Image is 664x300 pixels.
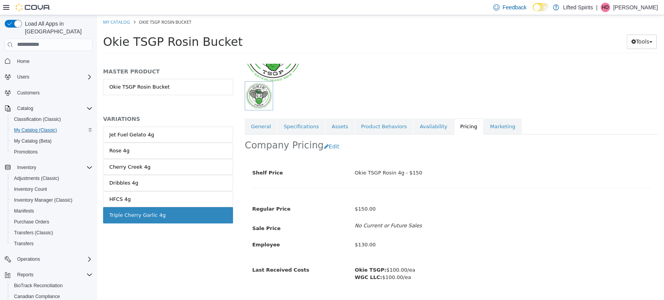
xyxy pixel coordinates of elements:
button: Manifests [8,206,96,216]
button: Transfers [8,238,96,249]
button: Operations [2,254,96,265]
a: BioTrack Reconciliation [11,281,66,290]
button: My Catalog (Beta) [8,136,96,147]
span: Operations [14,255,93,264]
p: Lifted Spirits [563,3,593,12]
button: Operations [14,255,43,264]
button: Users [14,72,32,82]
a: Adjustments (Classic) [11,174,62,183]
h2: Company Pricing [147,124,226,136]
a: My Catalog (Classic) [11,126,60,135]
span: Okie TSGP Rosin 4g - $150 [258,155,325,160]
div: Triple Cherry Garlic 4g [12,196,68,204]
span: My Catalog (Beta) [14,138,52,144]
a: Inventory Manager (Classic) [11,195,75,205]
span: Promotions [11,147,93,157]
span: Employee [155,227,182,232]
span: Catalog [17,105,33,112]
span: My Catalog (Classic) [14,127,57,133]
a: My Catalog (Beta) [11,136,55,146]
span: Users [14,72,93,82]
span: Home [14,56,93,66]
a: Product Behaviors [258,103,316,120]
button: Edit [226,124,246,139]
span: Transfers [14,241,33,247]
span: Classification (Classic) [14,116,61,122]
span: Shelf Price [155,155,186,160]
span: Manifests [11,206,93,216]
button: Promotions [8,147,96,157]
span: $100.00/ea [258,259,314,265]
span: Reports [17,272,33,278]
span: Purchase Orders [14,219,49,225]
button: Inventory Manager (Classic) [8,195,96,206]
h5: VARIATIONS [6,100,136,107]
button: BioTrack Reconciliation [8,280,96,291]
button: My Catalog (Classic) [8,125,96,136]
button: Catalog [14,104,36,113]
div: Harley Davis [601,3,610,12]
span: Adjustments (Classic) [14,175,59,181]
span: Sale Price [155,210,183,216]
a: Promotions [11,147,41,157]
button: Inventory [2,162,96,173]
span: Feedback [503,3,526,11]
button: Users [2,72,96,82]
span: Catalog [14,104,93,113]
a: Availability [316,103,356,120]
button: Adjustments (Classic) [8,173,96,184]
a: Okie TSGP Rosin Bucket [6,64,136,80]
span: My Catalog (Beta) [11,136,93,146]
span: Manifests [14,208,34,214]
input: Dark Mode [533,3,549,11]
a: Pricing [357,103,386,120]
span: Transfers (Classic) [11,228,93,237]
span: Transfers (Classic) [14,230,53,236]
a: Home [14,57,33,66]
span: $100.00/ea [258,252,318,258]
span: Operations [17,256,40,262]
b: Okie TSGP: [258,252,289,258]
span: Okie TSGP Rosin Bucket [42,4,94,10]
button: Classification (Classic) [8,114,96,125]
div: HFCS 4g [12,180,33,188]
span: Inventory Count [11,185,93,194]
span: Customers [14,88,93,98]
button: Transfers (Classic) [8,227,96,238]
i: No Current or Future Sales [258,208,324,213]
a: Manifests [11,206,37,216]
span: Reports [14,270,93,279]
span: Inventory Count [14,186,47,192]
p: | [596,3,597,12]
a: Specifications [180,103,228,120]
span: Inventory Manager (Classic) [11,195,93,205]
img: Cova [16,3,51,11]
button: Purchase Orders [8,216,96,227]
span: Promotions [14,149,38,155]
span: My Catalog (Classic) [11,126,93,135]
span: Canadian Compliance [14,293,60,300]
span: HD [602,3,608,12]
span: BioTrack Reconciliation [14,283,63,289]
span: Home [17,58,30,65]
button: Reports [2,269,96,280]
a: Classification (Classic) [11,115,64,124]
div: Rose 4g [12,132,32,140]
span: Load All Apps in [GEOGRAPHIC_DATA] [22,20,93,35]
div: Dribbles 4g [12,164,41,172]
button: Customers [2,87,96,98]
button: Catalog [2,103,96,114]
span: Inventory [17,164,36,171]
a: Transfers (Classic) [11,228,56,237]
a: Customers [14,88,43,98]
span: $130.00 [258,227,279,232]
button: Tools [529,19,559,34]
a: My Catalog [6,4,33,10]
button: Reports [14,270,37,279]
h5: MASTER PRODUCT [6,53,136,60]
span: Inventory [14,163,93,172]
span: Regular Price [155,191,193,197]
span: BioTrack Reconciliation [11,281,93,290]
span: Okie TSGP Rosin Bucket [6,20,145,33]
